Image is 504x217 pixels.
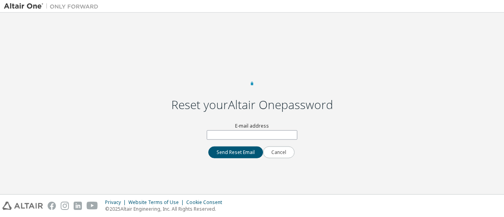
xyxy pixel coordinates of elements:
button: Cancel [263,147,295,158]
button: Send Reset Email [208,147,263,158]
label: E-mail address [207,122,297,129]
img: altair_logo.svg [2,202,43,210]
img: facebook.svg [48,202,56,210]
img: Altair One [4,2,102,10]
p: © 2025 Altair Engineering, Inc. All Rights Reserved. [105,206,227,212]
img: linkedin.svg [74,202,82,210]
h2: Reset your Altair One password [169,97,335,113]
img: instagram.svg [61,202,69,210]
div: Privacy [105,199,128,206]
div: Website Terms of Use [128,199,186,206]
img: youtube.svg [87,202,98,210]
div: Cookie Consent [186,199,227,206]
